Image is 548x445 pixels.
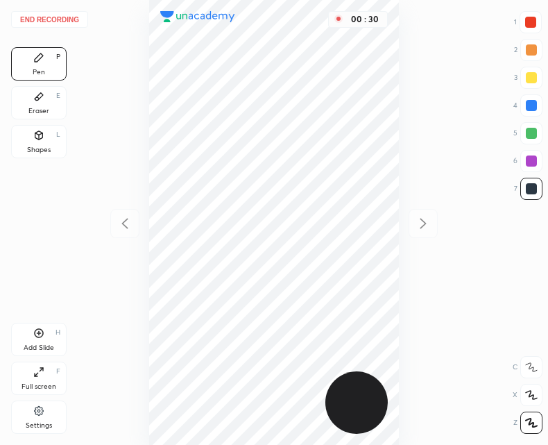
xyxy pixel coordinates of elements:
div: 00 : 30 [348,15,382,24]
div: Shapes [27,146,51,153]
div: X [513,384,542,406]
div: H [55,329,60,336]
div: E [56,92,60,99]
img: logo.38c385cc.svg [160,11,235,22]
div: F [56,368,60,375]
div: 1 [514,11,542,33]
div: Settings [26,422,52,429]
div: Eraser [28,108,49,115]
div: Full screen [22,383,56,390]
div: C [513,356,542,378]
div: Add Slide [24,344,54,351]
div: 2 [514,39,542,61]
div: 4 [513,94,542,117]
div: P [56,53,60,60]
div: Z [513,412,542,434]
div: L [56,131,60,138]
div: 3 [514,67,542,89]
div: 5 [513,122,542,144]
div: 6 [513,150,542,172]
div: 7 [514,178,542,200]
div: Pen [33,69,45,76]
button: End recording [11,11,88,28]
